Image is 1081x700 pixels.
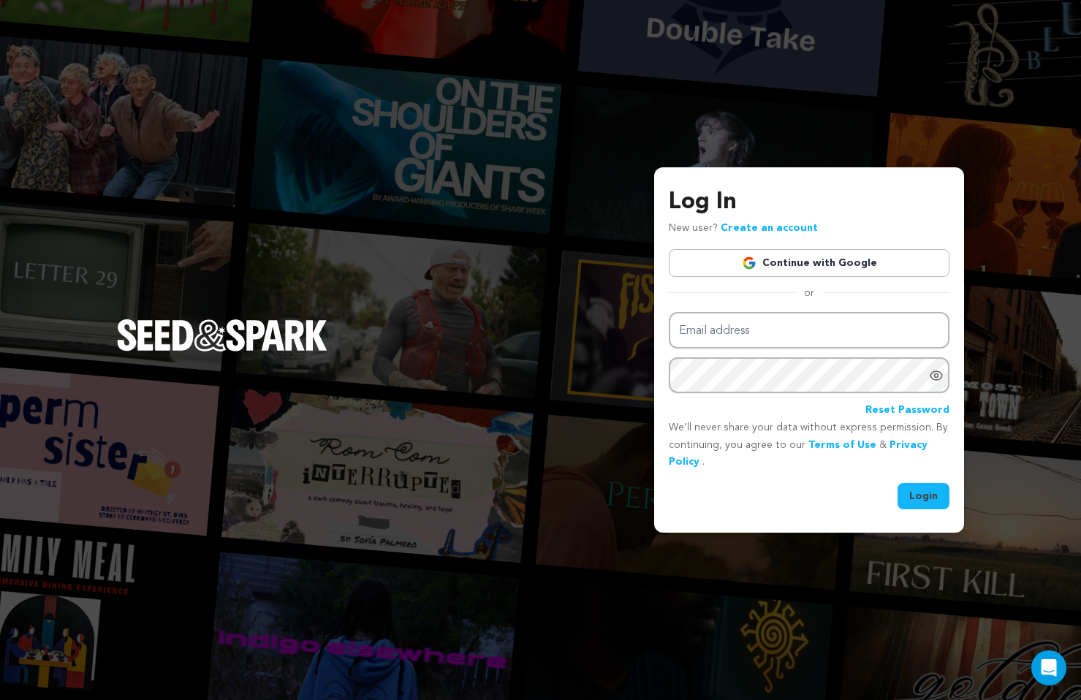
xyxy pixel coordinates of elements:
a: Create an account [721,223,818,233]
a: Seed&Spark Homepage [117,319,327,381]
p: We’ll never share your data without express permission. By continuing, you agree to our & . [669,419,949,471]
span: or [795,286,823,300]
a: Reset Password [865,402,949,419]
h3: Log In [669,185,949,220]
a: Show password as plain text. Warning: this will display your password on the screen. [929,368,944,383]
img: Seed&Spark Logo [117,319,327,351]
a: Continue with Google [669,249,949,277]
button: Login [898,483,949,509]
input: Email address [669,312,949,349]
img: Google logo [742,256,756,270]
div: Open Intercom Messenger [1031,650,1066,685]
p: New user? [669,220,818,237]
a: Terms of Use [808,440,876,450]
